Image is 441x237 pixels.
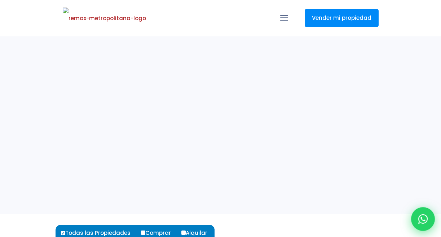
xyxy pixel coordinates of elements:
input: Alquilar [181,231,186,235]
img: remax-metropolitana-logo [63,8,146,29]
a: mobile menu [278,12,290,24]
input: Todas las Propiedades [61,231,65,235]
a: Vender mi propiedad [305,9,379,27]
input: Comprar [141,231,145,235]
